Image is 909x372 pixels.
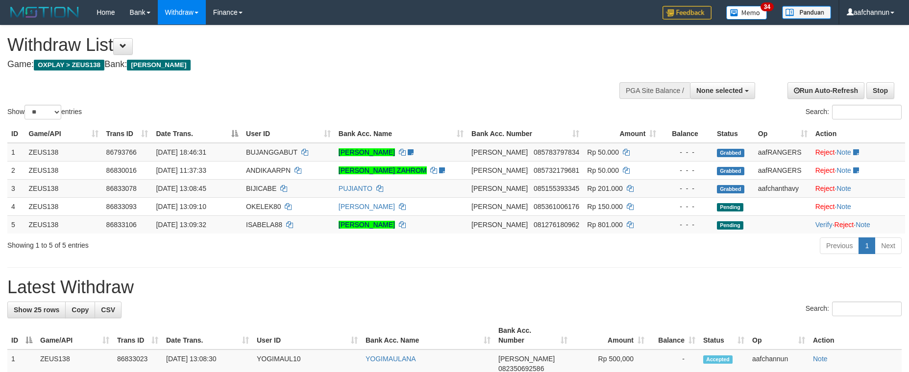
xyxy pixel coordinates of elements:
th: Game/API: activate to sort column ascending [25,125,102,143]
a: Show 25 rows [7,302,66,318]
a: Reject [815,203,835,210]
a: Note [836,203,851,210]
a: Verify [815,221,833,229]
th: Op: activate to sort column ascending [754,125,811,143]
a: Run Auto-Refresh [787,82,864,99]
a: Reject [815,185,835,192]
span: [PERSON_NAME] [471,185,528,192]
th: Bank Acc. Number: activate to sort column ascending [494,322,571,349]
th: User ID: activate to sort column ascending [242,125,335,143]
a: CSV [95,302,122,318]
span: BUJANGGABUT [246,148,297,156]
a: Note [813,355,828,363]
span: Copy 085732179681 to clipboard [534,166,579,174]
span: ANDIKAARPN [246,166,291,174]
img: Feedback.jpg [663,6,712,20]
td: · · [811,215,905,233]
th: Status: activate to sort column ascending [699,322,748,349]
th: Game/API: activate to sort column ascending [36,322,113,349]
td: 4 [7,197,25,215]
div: - - - [664,220,709,230]
a: Note [836,148,851,156]
span: Rp 50.000 [587,148,619,156]
td: · [811,197,905,215]
img: Button%20Memo.svg [726,6,767,20]
h1: Withdraw List [7,35,596,55]
td: 5 [7,215,25,233]
a: Reject [815,148,835,156]
span: [PERSON_NAME] [471,221,528,229]
a: Note [856,221,870,229]
td: · [811,143,905,162]
td: aafchanthavy [754,179,811,197]
span: [PERSON_NAME] [471,148,528,156]
span: None selected [696,87,743,94]
span: Show 25 rows [14,306,59,314]
h4: Game: Bank: [7,60,596,70]
td: ZEUS138 [25,215,102,233]
span: [DATE] 13:09:10 [156,203,206,210]
th: User ID: activate to sort column ascending [253,322,362,349]
a: Reject [835,221,854,229]
span: Rp 201.000 [587,185,622,192]
td: ZEUS138 [25,179,102,197]
td: aafRANGERS [754,161,811,179]
span: Copy [72,306,89,314]
span: Copy 085361006176 to clipboard [534,203,579,210]
a: Reject [815,166,835,174]
div: PGA Site Balance / [619,82,690,99]
th: Status [713,125,754,143]
span: OXPLAY > ZEUS138 [34,60,104,70]
th: Action [811,125,905,143]
td: 1 [7,143,25,162]
th: Bank Acc. Name: activate to sort column ascending [335,125,467,143]
span: Copy 085155393345 to clipboard [534,185,579,192]
th: Date Trans.: activate to sort column ascending [162,322,253,349]
span: [PERSON_NAME] [471,166,528,174]
th: Balance [660,125,713,143]
span: [PERSON_NAME] [498,355,555,363]
div: - - - [664,165,709,175]
span: Copy 081276180962 to clipboard [534,221,579,229]
a: Stop [866,82,894,99]
span: 86830016 [106,166,137,174]
a: Copy [65,302,95,318]
a: [PERSON_NAME] ZAHROM [339,166,427,174]
td: ZEUS138 [25,143,102,162]
a: [PERSON_NAME] [339,148,395,156]
input: Search: [832,105,902,119]
span: 86793766 [106,148,137,156]
h1: Latest Withdraw [7,278,902,297]
span: [DATE] 13:09:32 [156,221,206,229]
th: Amount: activate to sort column ascending [571,322,648,349]
td: 3 [7,179,25,197]
a: 1 [859,237,875,254]
th: ID [7,125,25,143]
a: Previous [820,237,859,254]
span: 86833093 [106,203,137,210]
span: BIJICABE [246,185,276,192]
span: Accepted [703,355,733,364]
a: YOGIMAULANA [366,355,416,363]
span: Grabbed [717,167,744,175]
span: Rp 150.000 [587,203,622,210]
span: [DATE] 11:37:33 [156,166,206,174]
th: Trans ID: activate to sort column ascending [102,125,152,143]
span: 86833078 [106,185,137,192]
td: 2 [7,161,25,179]
div: - - - [664,147,709,157]
span: [PERSON_NAME] [127,60,190,70]
span: [PERSON_NAME] [471,203,528,210]
span: Pending [717,203,743,211]
span: Copy 085783797834 to clipboard [534,148,579,156]
a: PUJIANTO [339,185,372,192]
th: Amount: activate to sort column ascending [583,125,660,143]
img: MOTION_logo.png [7,5,82,20]
a: Next [875,237,902,254]
label: Search: [806,302,902,316]
td: ZEUS138 [25,161,102,179]
span: Rp 50.000 [587,166,619,174]
div: Showing 1 to 5 of 5 entries [7,236,371,250]
td: ZEUS138 [25,197,102,215]
span: 86833106 [106,221,137,229]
